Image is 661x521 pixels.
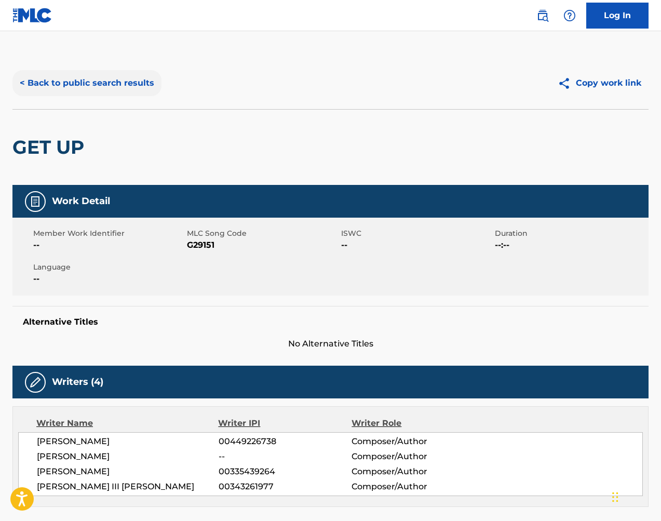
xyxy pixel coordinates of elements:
span: -- [219,450,352,463]
div: Writer IPI [218,417,352,430]
img: Writers [29,376,42,389]
span: No Alternative Titles [12,338,649,350]
span: --:-- [495,239,646,251]
h2: GET UP [12,136,89,159]
img: help [563,9,576,22]
span: ISWC [341,228,492,239]
a: Public Search [532,5,553,26]
span: [PERSON_NAME] III [PERSON_NAME] [37,480,219,493]
span: [PERSON_NAME] [37,435,219,448]
span: 00343261977 [219,480,352,493]
button: < Back to public search results [12,70,161,96]
span: -- [33,273,184,285]
span: G29151 [187,239,338,251]
span: Composer/Author [352,480,473,493]
span: Member Work Identifier [33,228,184,239]
span: Composer/Author [352,435,473,448]
div: Drag [612,482,618,513]
h5: Work Detail [52,195,110,207]
span: -- [341,239,492,251]
button: Copy work link [550,70,649,96]
h5: Alternative Titles [23,317,638,327]
img: MLC Logo [12,8,52,23]
div: Writer Name [36,417,218,430]
span: Composer/Author [352,450,473,463]
a: Log In [586,3,649,29]
div: Writer Role [352,417,473,430]
span: [PERSON_NAME] [37,465,219,478]
iframe: Chat Widget [609,471,661,521]
span: Language [33,262,184,273]
span: -- [33,239,184,251]
div: Help [559,5,580,26]
h5: Writers (4) [52,376,103,388]
span: [PERSON_NAME] [37,450,219,463]
span: 00335439264 [219,465,352,478]
img: Copy work link [558,77,576,90]
span: 00449226738 [219,435,352,448]
img: search [536,9,549,22]
span: Composer/Author [352,465,473,478]
img: Work Detail [29,195,42,208]
span: MLC Song Code [187,228,338,239]
span: Duration [495,228,646,239]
